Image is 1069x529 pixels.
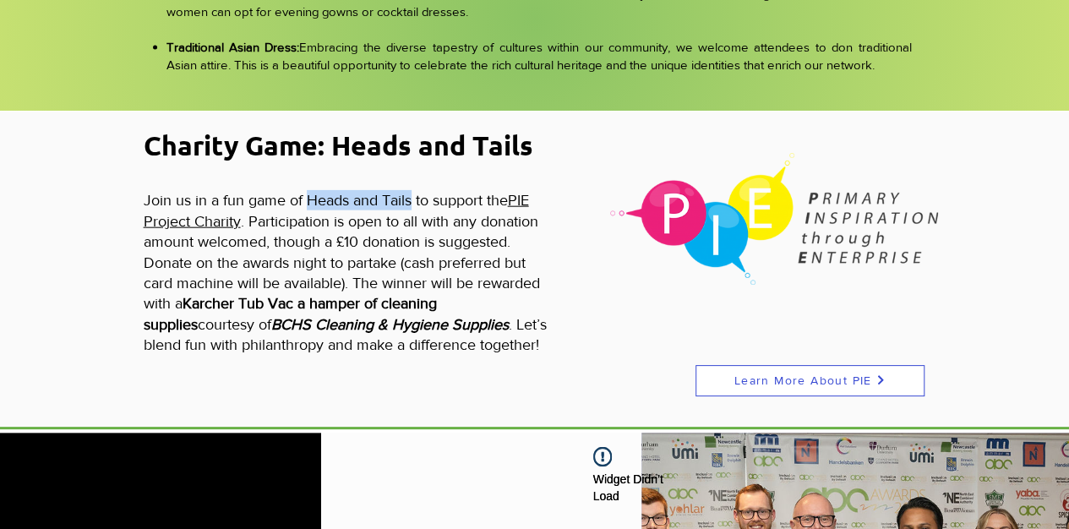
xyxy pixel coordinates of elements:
span: Charity Game: Heads and Tails [144,128,533,162]
span: Join us in a fun game of Heads and Tails to support the . Participation is open to all with any d... [144,192,547,353]
span: Traditional Asian Dress: [166,40,300,54]
img: cropped-pie-logo-1.png [610,153,938,285]
a: Learn More About PIE [695,365,924,396]
p: Embracing the diverse tapestry of cultures within our community, we welcome attendees to don trad... [166,38,912,74]
div: Widget Didn’t Load [579,471,670,504]
span: BCHS Cleaning & Hygiene Supplies [271,316,509,333]
span: Learn More About PIE [734,374,872,387]
span: Karcher Tub Vac a hamper of cleaning supplies [144,295,437,332]
a: PIE Project Charity [144,192,529,229]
